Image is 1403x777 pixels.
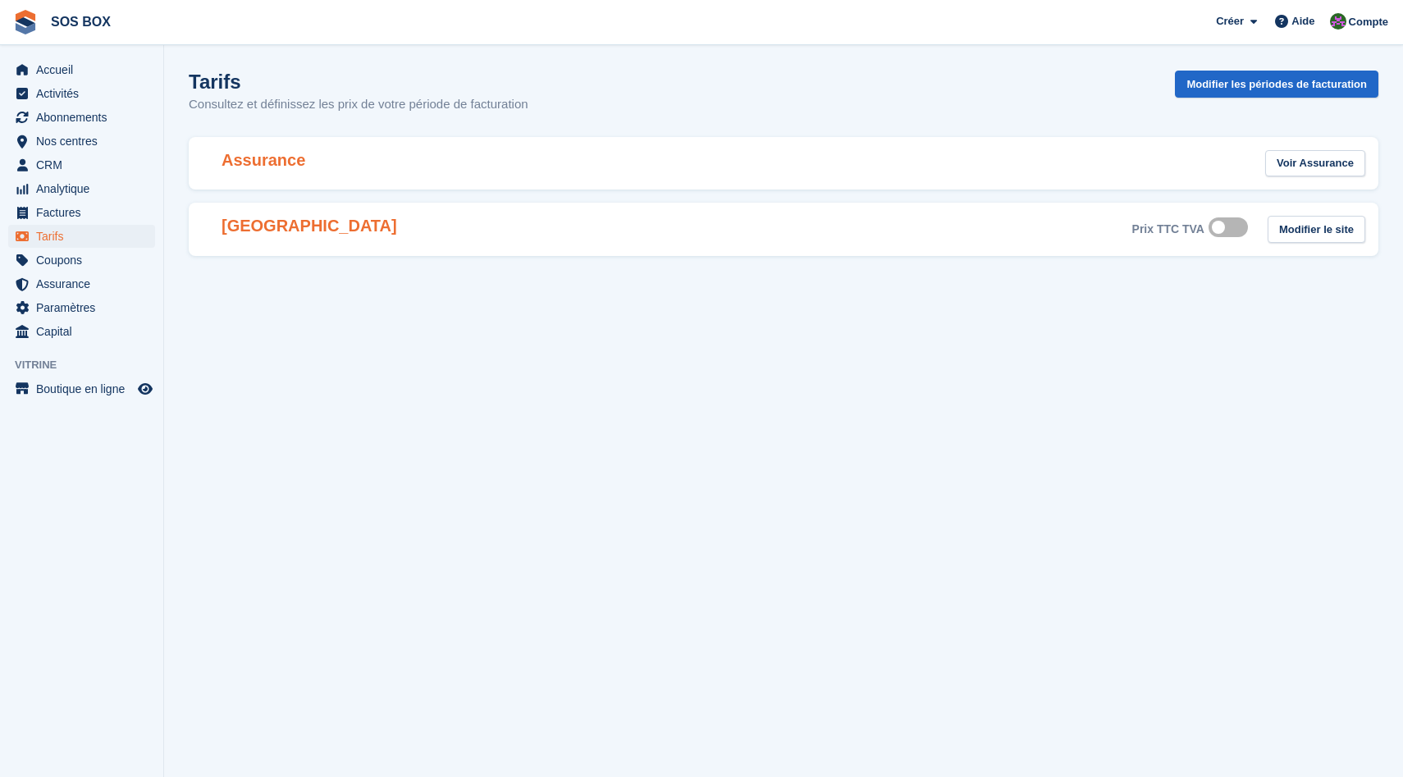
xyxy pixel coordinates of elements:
[202,217,397,241] h2: [GEOGRAPHIC_DATA]
[8,82,155,105] a: menu
[8,225,155,248] a: menu
[8,58,155,81] a: menu
[36,106,135,129] span: Abonnements
[36,377,135,400] span: Boutique en ligne
[1268,216,1365,243] a: Modifier le site
[1330,13,1346,30] img: ALEXANDRE SOUBIRA
[8,377,155,400] a: menu
[1216,13,1244,30] span: Créer
[36,153,135,176] span: CRM
[1265,150,1365,177] a: Voir Assurance
[1175,71,1378,98] a: Modifier les périodes de facturation
[36,130,135,153] span: Nos centres
[8,296,155,319] a: menu
[202,151,305,176] h2: Assurance
[36,201,135,224] span: Factures
[8,320,155,343] a: menu
[36,177,135,200] span: Analytique
[15,357,163,373] span: Vitrine
[36,249,135,272] span: Coupons
[189,71,528,93] h1: Tarifs
[36,320,135,343] span: Capital
[1291,13,1314,30] span: Aide
[36,58,135,81] span: Accueil
[8,272,155,295] a: menu
[8,177,155,200] a: menu
[36,82,135,105] span: Activités
[1349,14,1388,30] span: Compte
[36,225,135,248] span: Tarifs
[44,8,117,35] a: SOS BOX
[8,249,155,272] a: menu
[8,153,155,176] a: menu
[135,379,155,399] a: Boutique d'aperçu
[8,130,155,153] a: menu
[8,201,155,224] a: menu
[1132,222,1204,236] div: Prix TTC TVA
[36,272,135,295] span: Assurance
[13,10,38,34] img: stora-icon-8386f47178a22dfd0bd8f6a31ec36ba5ce8667c1dd55bd0f319d3a0aa187defe.svg
[36,296,135,319] span: Paramètres
[189,95,528,114] p: Consultez et définissez les prix de votre période de facturation
[8,106,155,129] a: menu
